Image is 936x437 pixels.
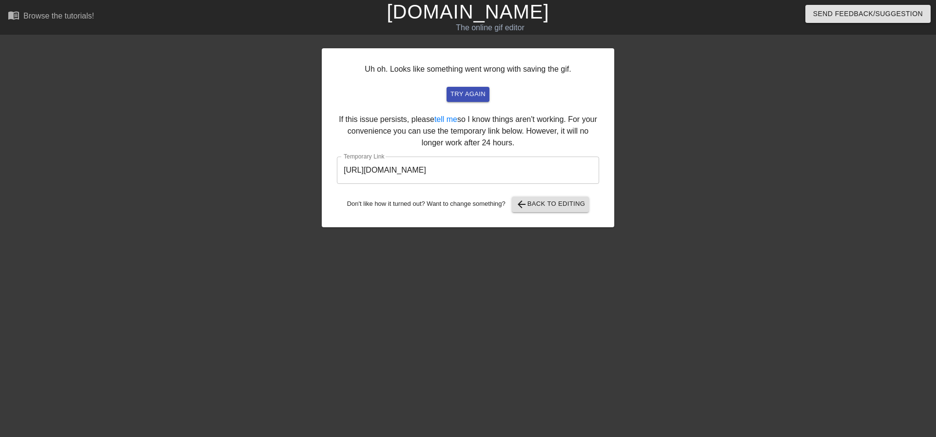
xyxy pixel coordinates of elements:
[512,197,589,212] button: Back to Editing
[8,9,19,21] span: menu_book
[434,115,457,123] a: tell me
[8,9,94,24] a: Browse the tutorials!
[322,48,614,227] div: Uh oh. Looks like something went wrong with saving the gif. If this issue persists, please so I k...
[387,1,549,22] a: [DOMAIN_NAME]
[813,8,923,20] span: Send Feedback/Suggestion
[317,22,663,34] div: The online gif editor
[337,197,599,212] div: Don't like how it turned out? Want to change something?
[23,12,94,20] div: Browse the tutorials!
[805,5,931,23] button: Send Feedback/Suggestion
[447,87,489,102] button: try again
[516,199,585,210] span: Back to Editing
[337,157,599,184] input: bare
[516,199,527,210] span: arrow_back
[450,89,486,100] span: try again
